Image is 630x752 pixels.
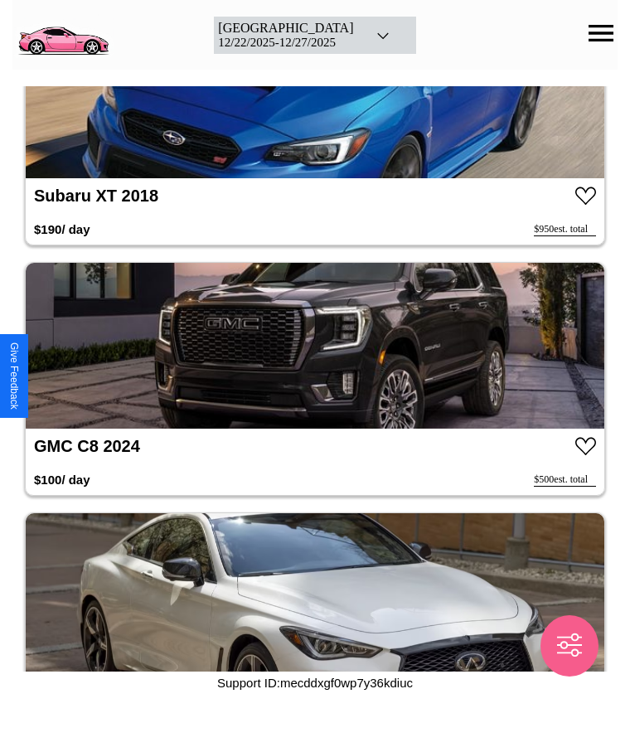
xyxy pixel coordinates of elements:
[34,437,140,455] a: GMC C8 2024
[534,473,596,487] div: $ 500 est. total
[34,464,90,495] h3: $ 100 / day
[12,8,114,58] img: logo
[218,36,353,50] div: 12 / 22 / 2025 - 12 / 27 / 2025
[534,223,596,236] div: $ 950 est. total
[34,214,90,245] h3: $ 190 / day
[34,187,158,205] a: Subaru XT 2018
[217,672,413,694] p: Support ID: mecddxgf0wp7y36kdiuc
[218,21,353,36] div: [GEOGRAPHIC_DATA]
[8,342,20,410] div: Give Feedback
